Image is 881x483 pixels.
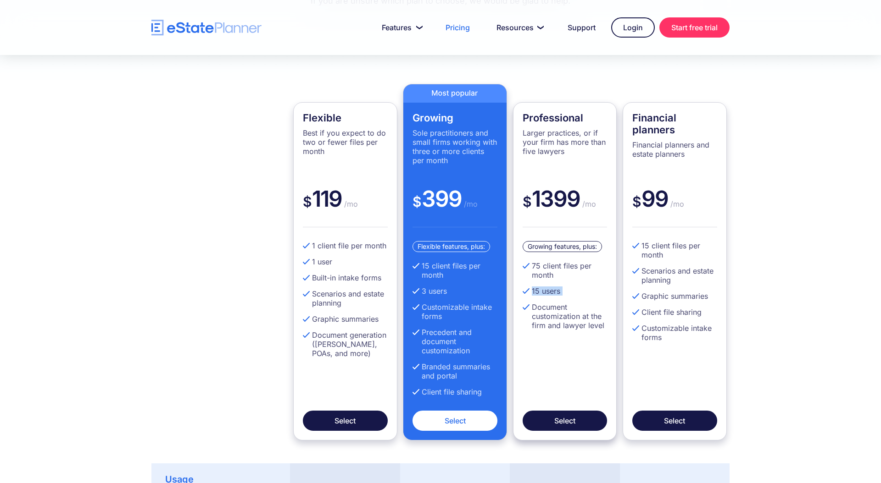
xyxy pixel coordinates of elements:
a: Support [557,18,607,37]
li: Document generation ([PERSON_NAME], POAs, and more) [303,330,388,358]
li: Precedent and document customization [413,328,497,355]
li: Branded summaries and portal [413,362,497,380]
a: Select [413,411,497,431]
a: Select [523,411,608,431]
span: /mo [580,199,596,209]
a: home [151,20,262,36]
a: Login [611,17,655,38]
span: $ [632,193,641,210]
a: Select [632,411,717,431]
li: Graphic summaries [303,314,388,324]
h4: Financial planners [632,112,717,136]
div: Flexible features, plus: [413,241,490,252]
p: Financial planners and estate planners [632,140,717,159]
a: Resources [485,18,552,37]
p: Sole practitioners and small firms working with three or more clients per month [413,128,497,165]
div: 399 [413,185,497,227]
span: $ [413,193,422,210]
li: 75 client files per month [523,261,608,280]
li: 15 client files per month [413,261,497,280]
div: 99 [632,185,717,227]
span: $ [303,193,312,210]
div: 1399 [523,185,608,227]
span: /mo [668,199,684,209]
li: 1 user [303,257,388,266]
h4: Professional [523,112,608,124]
span: $ [523,193,532,210]
li: Scenarios and estate planning [303,289,388,307]
p: Larger practices, or if your firm has more than five lawyers [523,128,608,156]
a: Select [303,411,388,431]
li: Built-in intake forms [303,273,388,282]
a: Pricing [435,18,481,37]
div: Growing features, plus: [523,241,602,252]
h4: Flexible [303,112,388,124]
li: Scenarios and estate planning [632,266,717,285]
li: 1 client file per month [303,241,388,250]
span: /mo [342,199,358,209]
span: /mo [462,199,478,209]
li: 15 client files per month [632,241,717,259]
a: Features [371,18,430,37]
li: Document customization at the firm and lawyer level [523,302,608,330]
li: Client file sharing [413,387,497,396]
h4: Growing [413,112,497,124]
p: Best if you expect to do two or fewer files per month [303,128,388,156]
li: Customizable intake forms [632,324,717,342]
li: Customizable intake forms [413,302,497,321]
a: Start free trial [659,17,730,38]
li: 15 users [523,286,608,296]
li: Graphic summaries [632,291,717,301]
li: Client file sharing [632,307,717,317]
div: 119 [303,185,388,227]
li: 3 users [413,286,497,296]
